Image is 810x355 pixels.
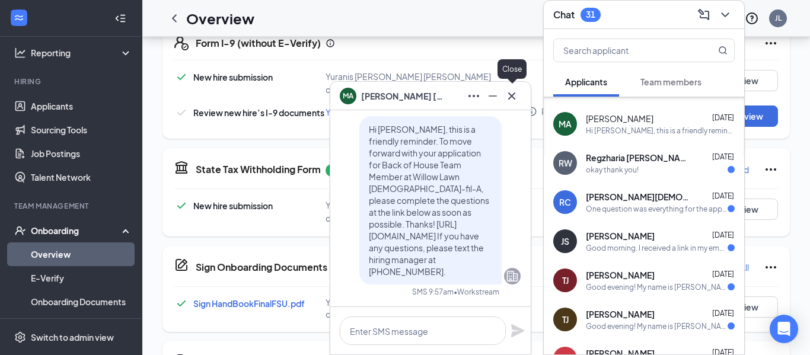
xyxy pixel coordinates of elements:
[174,105,189,120] svg: Checkmark
[31,290,132,314] a: Onboarding Documents
[13,12,25,24] svg: WorkstreamLogo
[716,5,735,24] button: ChevronDown
[640,76,701,87] span: Team members
[14,331,26,343] svg: Settings
[586,269,655,281] span: [PERSON_NAME]
[712,113,734,122] span: [DATE]
[326,164,368,177] p: complete
[31,47,133,59] div: Reporting
[586,126,735,136] div: Hi [PERSON_NAME], this is a friendly reminder. To move forward with your application for Back of ...
[31,314,132,337] a: Activity log
[586,152,693,164] span: Regzharia [PERSON_NAME]
[174,199,189,213] svg: Checkmark
[697,8,711,22] svg: ComposeMessage
[559,196,571,208] div: RC
[586,165,639,175] div: okay thank you!
[712,152,734,161] span: [DATE]
[412,287,454,297] div: SMS 9:57am
[586,204,728,214] div: One question was everything for the application finished I didn't forget anything did i?
[553,8,575,21] h3: Chat
[114,12,126,24] svg: Collapse
[554,39,694,62] input: Search applicant
[745,11,759,25] svg: QuestionInfo
[586,321,728,331] div: Good evening! My name is [PERSON_NAME] and I'm reaching out to check the status of my application...
[770,315,798,343] div: Open Intercom Messenger
[14,225,26,236] svg: UserCheck
[486,89,500,103] svg: Minimize
[764,36,778,50] svg: Ellipses
[694,5,713,24] button: ComposeMessage
[586,308,655,320] span: [PERSON_NAME]
[511,324,525,338] svg: Plane
[14,76,130,87] div: Hiring
[326,107,412,117] span: You need to complete
[186,8,254,28] h1: Overview
[561,235,569,247] div: JS
[719,199,778,220] button: View
[467,89,481,103] svg: Ellipses
[196,163,321,176] h5: State Tax Withholding Form
[712,231,734,239] span: [DATE]
[167,11,181,25] svg: ChevronLeft
[483,87,502,105] button: Minimize
[326,200,491,223] span: Yuranis [PERSON_NAME] [PERSON_NAME] completed on [DATE]
[31,142,132,165] a: Job Postings
[586,191,693,203] span: [PERSON_NAME][DEMOGRAPHIC_DATA]
[31,242,132,266] a: Overview
[193,107,324,118] span: Review new hire’s I-9 documents
[14,201,130,211] div: Team Management
[193,72,273,82] span: New hire submission
[559,118,572,130] div: MA
[719,70,778,91] button: View
[193,200,273,211] span: New hire submission
[712,309,734,318] span: [DATE]
[31,94,132,118] a: Applicants
[586,243,728,253] div: Good morning. I received a link in my email to answer more questions after applying that says exp...
[586,230,655,242] span: [PERSON_NAME]
[541,105,653,117] span: Review on new hire's first day
[196,261,327,274] h5: Sign Onboarding Documents
[174,70,189,84] svg: Checkmark
[31,118,132,142] a: Sourcing Tools
[14,47,26,59] svg: Analysis
[505,89,519,103] svg: Cross
[454,287,499,297] span: • Workstream
[174,258,189,272] svg: CompanyDocumentIcon
[764,162,778,177] svg: Ellipses
[31,266,132,290] a: E-Verify
[718,46,728,55] svg: MagnifyingGlass
[326,296,527,320] div: Yuranis [PERSON_NAME] [PERSON_NAME] signed on [DATE]
[718,8,732,22] svg: ChevronDown
[174,160,189,174] svg: TaxGovernmentIcon
[174,296,189,311] svg: Checkmark
[586,9,595,20] div: 31
[527,106,537,117] svg: Info
[719,296,778,318] button: View
[775,13,782,23] div: JL
[502,87,521,105] button: Cross
[369,124,489,277] span: Hi [PERSON_NAME], this is a friendly reminder. To move forward with your application for Back of ...
[586,282,728,292] div: Good evening! My name is [PERSON_NAME] and I'm reaching out to check the status of my application...
[586,113,653,124] span: [PERSON_NAME]
[326,71,491,95] span: Yuranis [PERSON_NAME] [PERSON_NAME] completed on [DATE]
[361,89,444,103] span: [PERSON_NAME] [PERSON_NAME]
[562,314,569,325] div: TJ
[764,260,778,274] svg: Ellipses
[193,298,305,309] a: Sign HandBookFinalFSU.pdf
[464,87,483,105] button: Ellipses
[712,270,734,279] span: [DATE]
[562,274,569,286] div: TJ
[31,165,132,189] a: Talent Network
[326,39,335,48] svg: Info
[196,37,321,50] h5: Form I-9 (without E-Verify)
[498,59,527,79] div: Close
[719,105,778,127] button: Review
[505,269,519,283] svg: Company
[565,76,607,87] span: Applicants
[174,36,189,50] svg: FormI9EVerifyIcon
[31,225,122,236] div: Onboarding
[31,331,114,343] div: Switch to admin view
